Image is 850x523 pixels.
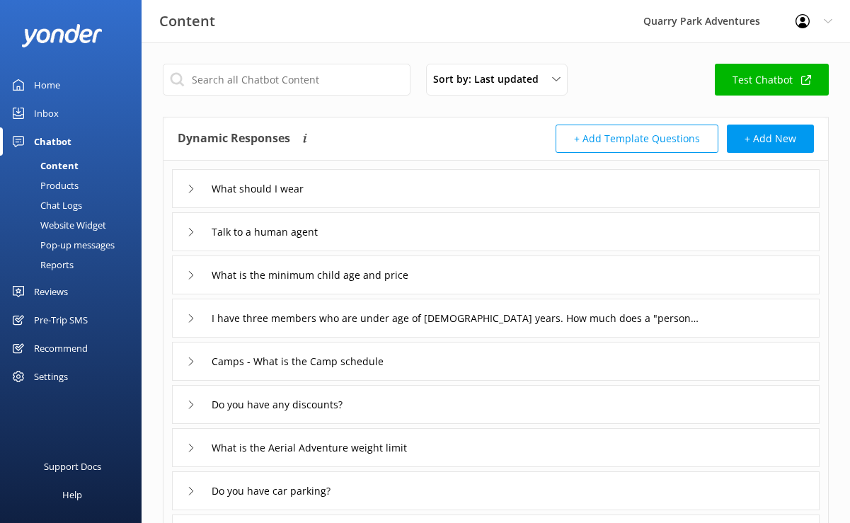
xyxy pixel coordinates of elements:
a: Content [8,156,142,176]
a: Reports [8,255,142,275]
div: Support Docs [44,452,101,481]
input: Search all Chatbot Content [163,64,410,96]
span: Sort by: Last updated [433,71,547,87]
div: Pop-up messages [8,235,115,255]
h3: Content [159,10,215,33]
a: Products [8,176,142,195]
div: Products [8,176,79,195]
img: yonder-white-logo.png [21,24,103,47]
div: Reports [8,255,74,275]
div: Home [34,71,60,99]
div: Website Widget [8,215,106,235]
h4: Dynamic Responses [178,125,290,153]
div: Content [8,156,79,176]
div: Help [62,481,82,509]
div: Inbox [34,99,59,127]
div: Chat Logs [8,195,82,215]
button: + Add New [727,125,814,153]
div: Reviews [34,277,68,306]
button: + Add Template Questions [556,125,718,153]
div: Chatbot [34,127,71,156]
a: Pop-up messages [8,235,142,255]
div: Recommend [34,334,88,362]
a: Chat Logs [8,195,142,215]
div: Pre-Trip SMS [34,306,88,334]
a: Website Widget [8,215,142,235]
div: Settings [34,362,68,391]
a: Test Chatbot [715,64,829,96]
